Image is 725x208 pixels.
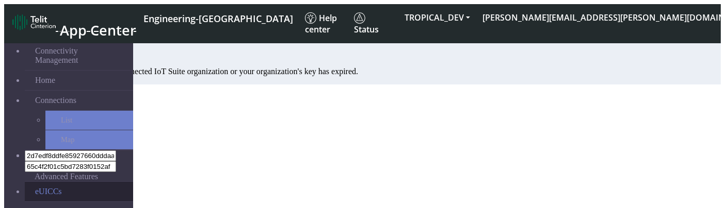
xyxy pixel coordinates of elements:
a: Your current platform instance [143,8,293,27]
p: Your organization does not have a connected IoT Suite organization or your organization's key has... [4,67,721,76]
button: TROPICAL_DEV [398,8,476,27]
a: Connectivity Management [25,41,133,70]
img: logo-telit-cinterion-gw-new.png [12,14,56,30]
span: Engineering-[GEOGRAPHIC_DATA] [143,12,293,25]
img: status.svg [354,12,365,24]
span: Help center [305,12,337,35]
img: knowledge.svg [305,12,316,24]
a: Help center [301,8,350,39]
span: App Center [60,21,136,40]
a: Status [350,8,398,39]
a: Home [25,71,133,90]
a: App Center [12,11,135,36]
h1: Not authorized [4,43,721,57]
span: Status [354,12,379,35]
